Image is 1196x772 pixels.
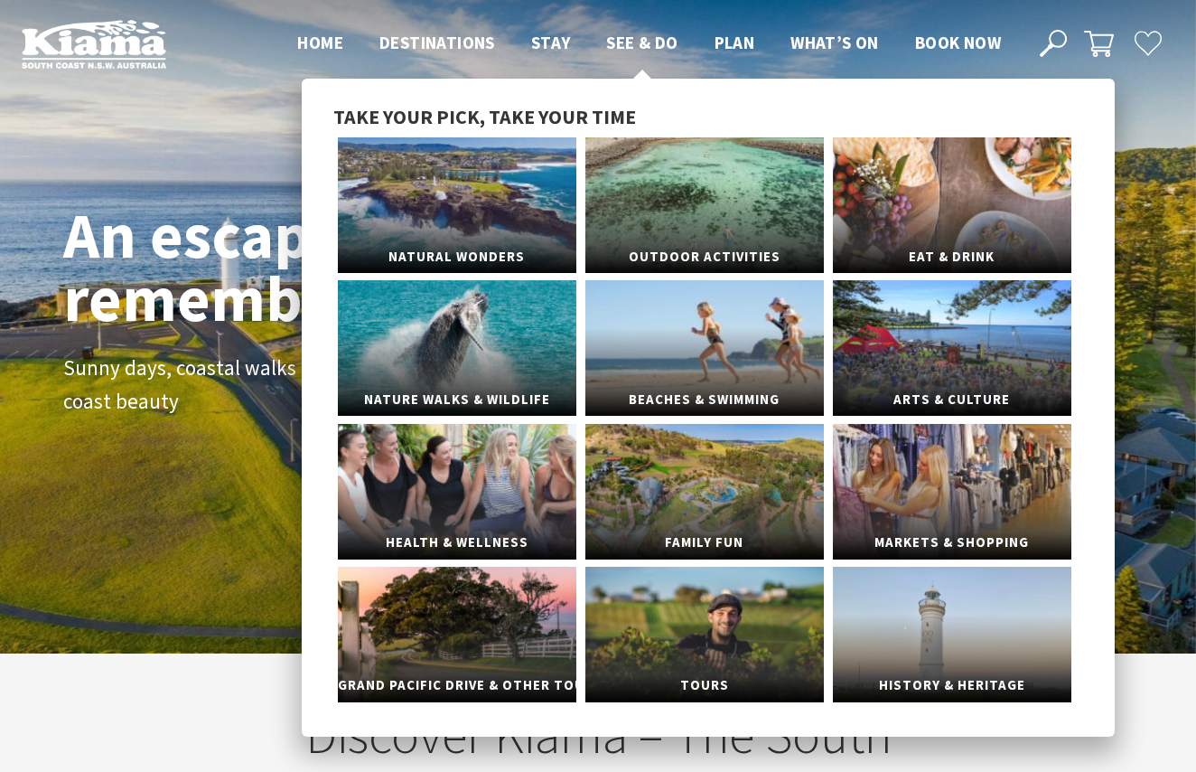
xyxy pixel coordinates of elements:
[297,32,343,53] span: Home
[63,203,560,330] h1: An escape to remember
[833,383,1071,417] span: Arts & Culture
[833,669,1071,702] span: History & Heritage
[531,32,571,53] span: Stay
[279,29,1019,59] nav: Main Menu
[585,240,824,274] span: Outdoor Activities
[379,32,495,53] span: Destinations
[585,526,824,560] span: Family Fun
[585,383,824,417] span: Beaches & Swimming
[715,32,755,53] span: Plan
[915,32,1001,53] span: Book now
[63,352,470,419] p: Sunny days, coastal walks and endless south coast beauty
[338,383,576,417] span: Nature Walks & Wildlife
[22,19,166,69] img: Kiama Logo
[338,669,576,702] span: Grand Pacific Drive & Other Touring
[833,240,1071,274] span: Eat & Drink
[333,104,636,129] span: Take your pick, take your time
[585,669,824,702] span: Tours
[338,240,576,274] span: Natural Wonders
[338,526,576,560] span: Health & Wellness
[606,32,677,53] span: See & Do
[833,526,1071,560] span: Markets & Shopping
[790,32,879,53] span: What’s On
